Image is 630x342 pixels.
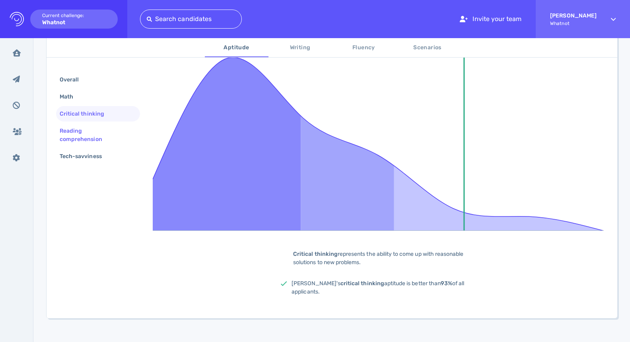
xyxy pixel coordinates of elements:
div: Reading comprehension [58,125,132,145]
div: Critical thinking [58,108,114,120]
span: Aptitude [210,43,264,53]
b: Critical thinking [293,251,338,257]
div: Overall [58,74,88,85]
span: Whatnot [550,21,597,26]
div: represents the ability to come up with reasonable solutions to new problems. [281,250,480,267]
b: 93% [441,280,452,287]
b: critical thinking [340,280,384,287]
strong: [PERSON_NAME] [550,12,597,19]
span: [PERSON_NAME]'s aptitude is better than of all applicants. [292,280,464,295]
div: Tech-savviness [58,151,111,162]
span: Fluency [337,43,391,53]
span: Writing [273,43,327,53]
div: Math [58,91,83,102]
span: Scenarios [401,43,455,53]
